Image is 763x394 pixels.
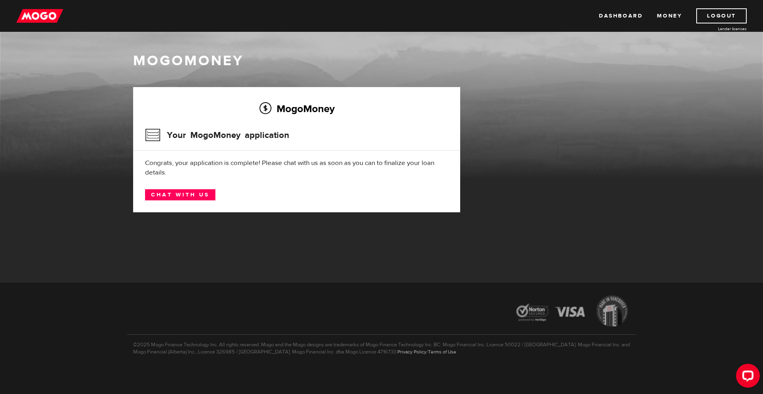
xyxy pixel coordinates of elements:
p: ©2025 Mogo Finance Technology Inc. All rights reserved. Mogo and the Mogo designs are trademarks ... [127,334,636,355]
h2: MogoMoney [145,100,448,117]
a: Dashboard [599,8,643,23]
a: Logout [696,8,747,23]
div: Congrats, your application is complete! Please chat with us as soon as you can to finalize your l... [145,158,448,177]
a: Privacy Policy [397,349,426,355]
a: Chat with us [145,189,215,200]
a: Money [657,8,682,23]
img: mogo_logo-11ee424be714fa7cbb0f0f49df9e16ec.png [16,8,63,23]
iframe: LiveChat chat widget [730,361,763,394]
h3: Your MogoMoney application [145,125,289,146]
img: legal-icons-92a2ffecb4d32d839781d1b4e4802d7b.png [509,289,636,334]
h1: MogoMoney [133,52,630,69]
a: Terms of Use [428,349,456,355]
a: Lender licences [687,26,747,32]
